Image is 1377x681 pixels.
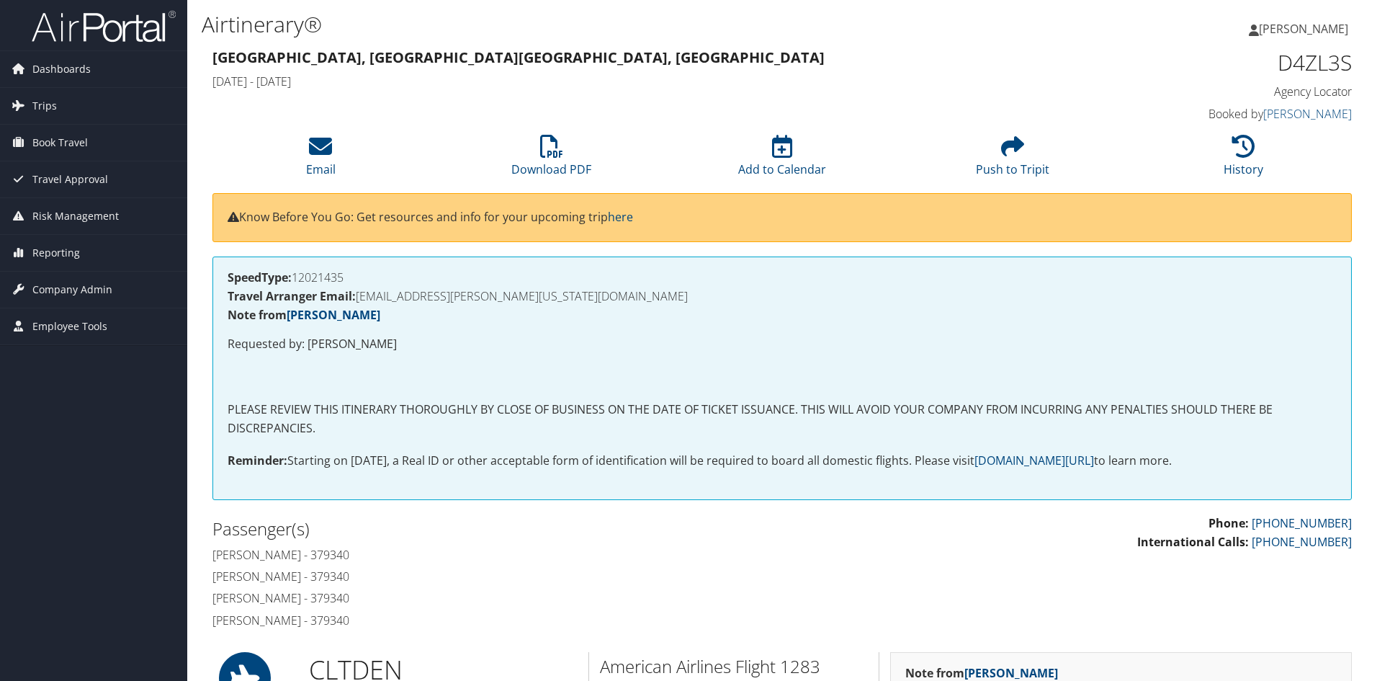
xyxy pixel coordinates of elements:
a: [PHONE_NUMBER] [1252,515,1352,531]
a: History [1224,143,1263,177]
a: [PERSON_NAME] [1263,106,1352,122]
strong: International Calls: [1137,534,1249,550]
h4: [DATE] - [DATE] [212,74,1062,89]
h4: [PERSON_NAME] - 379340 [212,613,771,628]
a: [PERSON_NAME] [1249,7,1363,50]
strong: Note from [905,665,1058,681]
h4: Booked by [1083,106,1352,122]
a: [DOMAIN_NAME][URL] [974,453,1094,468]
h2: American Airlines Flight 1283 [600,654,868,679]
p: Know Before You Go: Get resources and info for your upcoming trip [228,208,1337,227]
span: Dashboards [32,51,91,87]
span: Employee Tools [32,308,107,344]
h4: [PERSON_NAME] - 379340 [212,590,771,606]
strong: Phone: [1208,515,1249,531]
strong: Travel Arranger Email: [228,288,356,304]
p: Starting on [DATE], a Real ID or other acceptable form of identification will be required to boar... [228,452,1337,471]
strong: Reminder: [228,453,287,468]
span: Company Admin [32,272,112,308]
span: Reporting [32,235,80,271]
a: Add to Calendar [738,143,826,177]
a: here [608,209,633,225]
h4: [PERSON_NAME] - 379340 [212,547,771,563]
h1: Airtinerary® [202,9,976,40]
h4: 12021435 [228,272,1337,283]
a: [PERSON_NAME] [964,665,1058,681]
p: PLEASE REVIEW THIS ITINERARY THOROUGHLY BY CLOSE OF BUSINESS ON THE DATE OF TICKET ISSUANCE. THIS... [228,401,1337,437]
a: [PERSON_NAME] [287,307,380,323]
a: Push to Tripit [976,143,1049,177]
a: [PHONE_NUMBER] [1252,534,1352,550]
h4: Agency Locator [1083,84,1352,99]
p: Requested by: [PERSON_NAME] [228,335,1337,354]
h4: [EMAIL_ADDRESS][PERSON_NAME][US_STATE][DOMAIN_NAME] [228,290,1337,302]
strong: Note from [228,307,380,323]
a: Email [306,143,336,177]
span: [PERSON_NAME] [1259,21,1348,37]
span: Risk Management [32,198,119,234]
h4: [PERSON_NAME] - 379340 [212,569,771,584]
a: Download PDF [511,143,591,177]
span: Travel Approval [32,161,108,197]
img: airportal-logo.png [32,9,176,43]
span: Trips [32,88,57,124]
span: Book Travel [32,125,88,161]
h2: Passenger(s) [212,517,771,541]
strong: [GEOGRAPHIC_DATA], [GEOGRAPHIC_DATA] [GEOGRAPHIC_DATA], [GEOGRAPHIC_DATA] [212,48,825,67]
strong: SpeedType: [228,270,292,285]
h1: D4ZL3S [1083,48,1352,78]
